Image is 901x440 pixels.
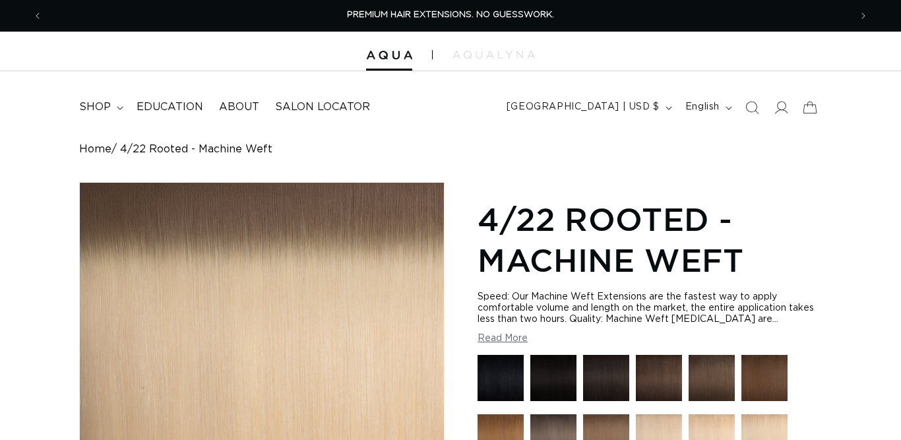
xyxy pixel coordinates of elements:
a: 1 Black - Machine Weft [478,355,524,408]
img: 2 Dark Brown - Machine Weft [636,355,682,401]
span: PREMIUM HAIR EXTENSIONS. NO GUESSWORK. [347,11,554,19]
button: Next announcement [849,3,878,28]
a: 4AB Medium Ash Brown - Machine Weft [689,355,735,408]
h1: 4/22 Rooted - Machine Weft [478,199,822,281]
img: 1B Soft Black - Machine Weft [583,355,629,401]
a: Home [79,143,111,156]
a: 2 Dark Brown - Machine Weft [636,355,682,408]
button: [GEOGRAPHIC_DATA] | USD $ [499,95,677,120]
button: Read More [478,333,528,344]
a: Salon Locator [267,92,378,122]
span: Salon Locator [275,100,370,114]
a: 1B Soft Black - Machine Weft [583,355,629,408]
img: 4 Medium Brown - Machine Weft [741,355,788,401]
summary: shop [71,92,129,122]
img: Aqua Hair Extensions [366,51,412,60]
span: English [685,100,720,114]
span: Education [137,100,203,114]
div: Speed: Our Machine Weft Extensions are the fastest way to apply comfortable volume and length on ... [478,292,822,325]
a: 4 Medium Brown - Machine Weft [741,355,788,408]
button: Previous announcement [23,3,52,28]
span: About [219,100,259,114]
span: [GEOGRAPHIC_DATA] | USD $ [507,100,660,114]
span: 4/22 Rooted - Machine Weft [120,143,272,156]
button: English [677,95,737,120]
img: 1N Natural Black - Machine Weft [530,355,576,401]
span: shop [79,100,111,114]
summary: Search [737,93,766,122]
a: Education [129,92,211,122]
a: About [211,92,267,122]
img: 4AB Medium Ash Brown - Machine Weft [689,355,735,401]
a: 1N Natural Black - Machine Weft [530,355,576,408]
img: 1 Black - Machine Weft [478,355,524,401]
nav: breadcrumbs [79,143,822,156]
img: aqualyna.com [452,51,535,59]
